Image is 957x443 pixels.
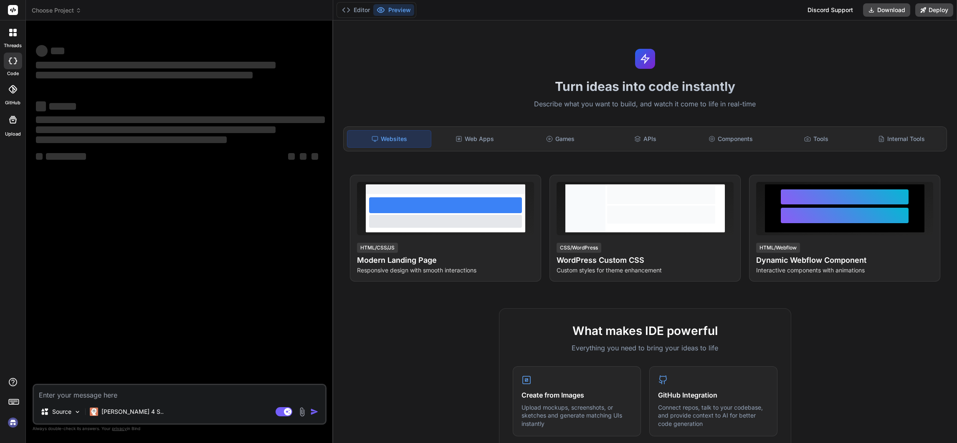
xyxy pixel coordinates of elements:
span: privacy [112,426,127,431]
span: ‌ [36,126,276,133]
p: Interactive components with animations [756,266,933,274]
div: APIs [604,130,687,148]
p: Source [52,408,71,416]
label: GitHub [5,99,20,106]
div: Web Apps [433,130,516,148]
span: ‌ [36,62,276,68]
span: ‌ [36,101,46,111]
span: Choose Project [32,6,81,15]
span: ‌ [288,153,295,160]
p: Connect repos, talk to your codebase, and provide context to AI for better code generation [658,403,769,428]
img: Pick Models [74,408,81,415]
button: Preview [373,4,414,16]
p: [PERSON_NAME] 4 S.. [101,408,164,416]
button: Editor [339,4,373,16]
p: Responsive design with smooth interactions [357,266,534,274]
div: Tools [774,130,858,148]
h1: Turn ideas into code instantly [338,79,952,94]
span: ‌ [36,136,227,143]
label: code [7,70,19,77]
span: ‌ [36,72,253,78]
span: ‌ [311,153,318,160]
img: icon [310,408,319,416]
div: Components [689,130,772,148]
span: ‌ [36,45,48,57]
button: Download [863,3,910,17]
span: ‌ [36,116,325,123]
span: ‌ [51,48,64,54]
div: CSS/WordPress [557,243,601,253]
p: Describe what you want to build, and watch it come to life in real-time [338,99,952,110]
div: HTML/Webflow [756,243,800,253]
span: ‌ [300,153,306,160]
span: ‌ [49,103,76,110]
img: signin [6,415,20,430]
button: Deploy [915,3,953,17]
p: Everything you need to bring your ideas to life [513,343,777,353]
span: ‌ [46,153,86,160]
img: Claude 4 Sonnet [90,408,98,416]
h2: What makes IDE powerful [513,322,777,340]
h4: GitHub Integration [658,390,769,400]
p: Custom styles for theme enhancement [557,266,734,274]
label: threads [4,42,22,49]
div: Games [518,130,602,148]
h4: WordPress Custom CSS [557,254,734,266]
img: attachment [297,407,307,417]
h4: Modern Landing Page [357,254,534,266]
p: Always double-check its answers. Your in Bind [33,425,327,433]
div: Internal Tools [860,130,943,148]
div: Discord Support [803,3,858,17]
h4: Dynamic Webflow Component [756,254,933,266]
div: HTML/CSS/JS [357,243,398,253]
span: ‌ [36,153,43,160]
h4: Create from Images [522,390,632,400]
label: Upload [5,131,21,138]
div: Websites [347,130,431,148]
p: Upload mockups, screenshots, or sketches and generate matching UIs instantly [522,403,632,428]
